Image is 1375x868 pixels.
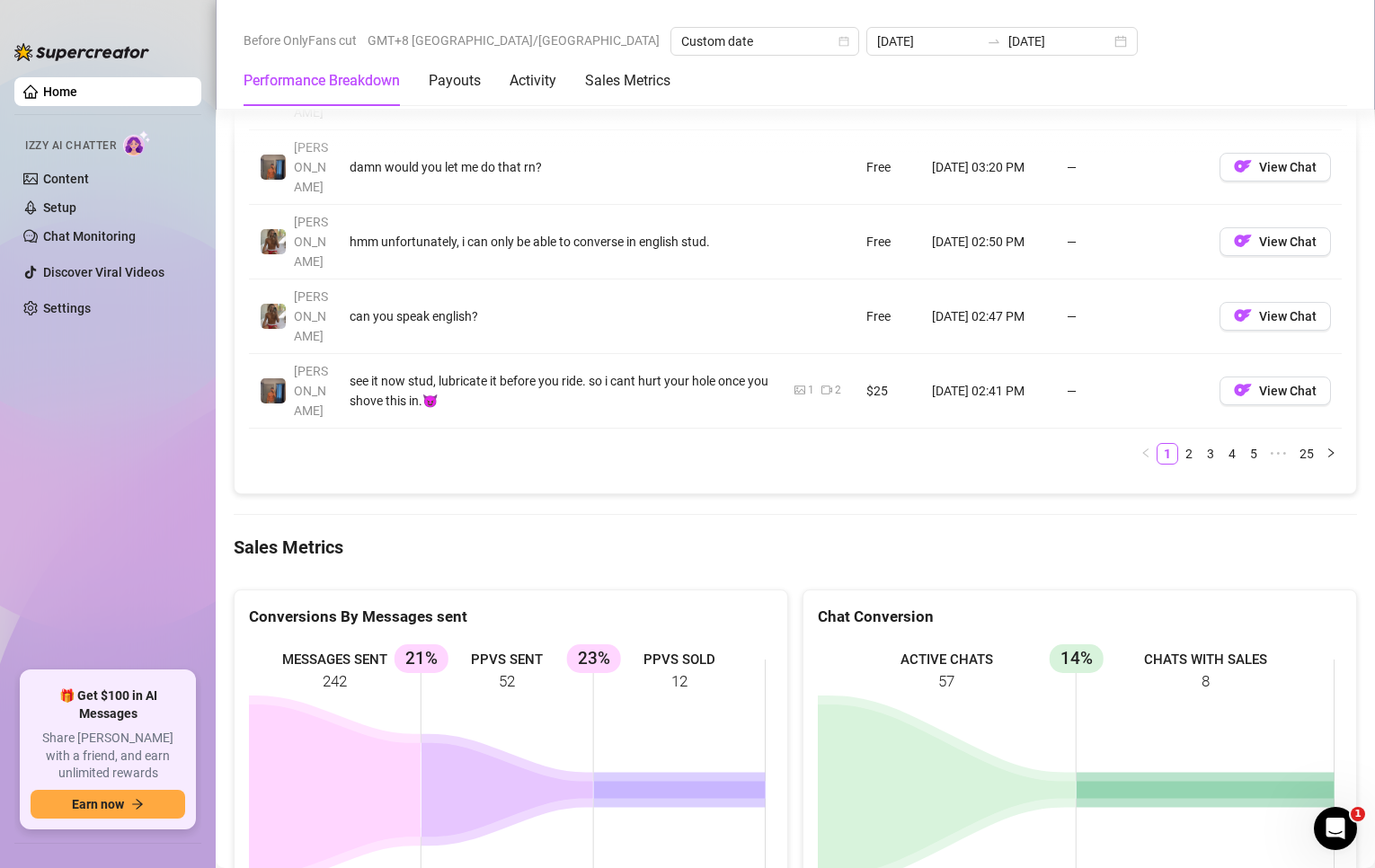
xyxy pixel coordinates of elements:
img: logo-BBDzfeDw.svg [14,43,149,61]
span: to [987,34,1001,49]
span: [PERSON_NAME] [294,289,328,343]
span: [PERSON_NAME] [294,66,328,120]
img: AI Chatter [123,130,151,156]
td: — [1056,279,1209,354]
span: Earn now [72,797,124,811]
img: Nathaniel [261,229,286,254]
div: damn would you let me do that rn? [350,157,773,177]
td: Free [856,130,921,205]
button: Earn nowarrow-right [31,790,185,819]
a: OFView Chat [1220,387,1331,402]
a: Chat Monitoring [43,229,136,244]
button: OFView Chat [1220,153,1331,182]
td: [DATE] 02:50 PM [921,205,1056,279]
input: End date [1008,31,1111,51]
span: picture [794,385,805,395]
span: View Chat [1259,235,1317,249]
li: Next 5 Pages [1264,443,1293,465]
td: — [1056,205,1209,279]
div: 2 [835,382,841,399]
div: hmm unfortunately, i can only be able to converse in english stud. [350,232,773,252]
li: 1 [1157,443,1178,465]
a: Settings [43,301,91,315]
a: 3 [1201,444,1220,464]
td: [DATE] 03:20 PM [921,130,1056,205]
a: 1 [1158,444,1177,464]
span: arrow-right [131,798,144,810]
span: 🎁 Get $100 in AI Messages [31,687,185,722]
button: left [1135,443,1157,465]
a: 25 [1294,444,1319,464]
div: Payouts [429,70,481,92]
a: OFView Chat [1220,238,1331,252]
div: Conversions By Messages sent [249,605,773,629]
img: Wayne [261,378,286,403]
li: Next Page [1320,443,1342,465]
td: [DATE] 02:47 PM [921,279,1056,354]
td: — [1056,354,1209,429]
span: View Chat [1259,384,1317,398]
li: 3 [1200,443,1221,465]
span: swap-right [987,34,1001,49]
iframe: Intercom live chat [1314,807,1357,850]
span: right [1326,447,1336,458]
span: Izzy AI Chatter [25,137,116,155]
span: Share [PERSON_NAME] with a friend, and earn unlimited rewards [31,730,185,783]
img: OF [1234,381,1252,399]
button: OFView Chat [1220,376,1331,405]
td: [DATE] 02:41 PM [921,354,1056,429]
a: 2 [1179,444,1199,464]
a: Home [43,84,77,99]
a: 5 [1244,444,1264,464]
a: OFView Chat [1220,313,1331,327]
img: OF [1234,306,1252,324]
button: OFView Chat [1220,227,1331,256]
span: GMT+8 [GEOGRAPHIC_DATA]/[GEOGRAPHIC_DATA] [368,27,660,54]
div: 1 [808,382,814,399]
span: 1 [1351,807,1365,821]
div: see it now stud, lubricate it before you ride. so i cant hurt your hole once you shove this in.😈 [350,371,773,411]
span: Custom date [681,28,848,55]
span: left [1140,447,1151,458]
a: Content [43,172,89,186]
h4: Sales Metrics [234,535,1357,560]
span: View Chat [1259,160,1317,174]
a: OFView Chat [1220,164,1331,178]
li: Previous Page [1135,443,1157,465]
span: [PERSON_NAME] [294,140,328,194]
li: 2 [1178,443,1200,465]
li: 5 [1243,443,1264,465]
img: OF [1234,232,1252,250]
li: 25 [1293,443,1320,465]
a: Discover Viral Videos [43,265,164,279]
img: Nathaniel [261,304,286,329]
td: $25 [856,354,921,429]
div: Performance Breakdown [244,70,400,92]
div: Chat Conversion [818,605,1342,629]
div: Activity [510,70,556,92]
img: OF [1234,157,1252,175]
td: Free [856,205,921,279]
a: Setup [43,200,76,215]
a: 4 [1222,444,1242,464]
button: OFView Chat [1220,302,1331,331]
div: can you speak english? [350,306,773,326]
span: video-camera [821,385,832,395]
td: — [1056,130,1209,205]
span: [PERSON_NAME] [294,215,328,269]
button: right [1320,443,1342,465]
li: 4 [1221,443,1243,465]
div: Sales Metrics [585,70,670,92]
td: Free [856,279,921,354]
input: Start date [877,31,980,51]
span: View Chat [1259,309,1317,323]
span: calendar [838,36,849,47]
span: Before OnlyFans cut [244,27,357,54]
span: [PERSON_NAME] [294,364,328,418]
span: ••• [1264,443,1293,465]
img: Wayne [261,155,286,180]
